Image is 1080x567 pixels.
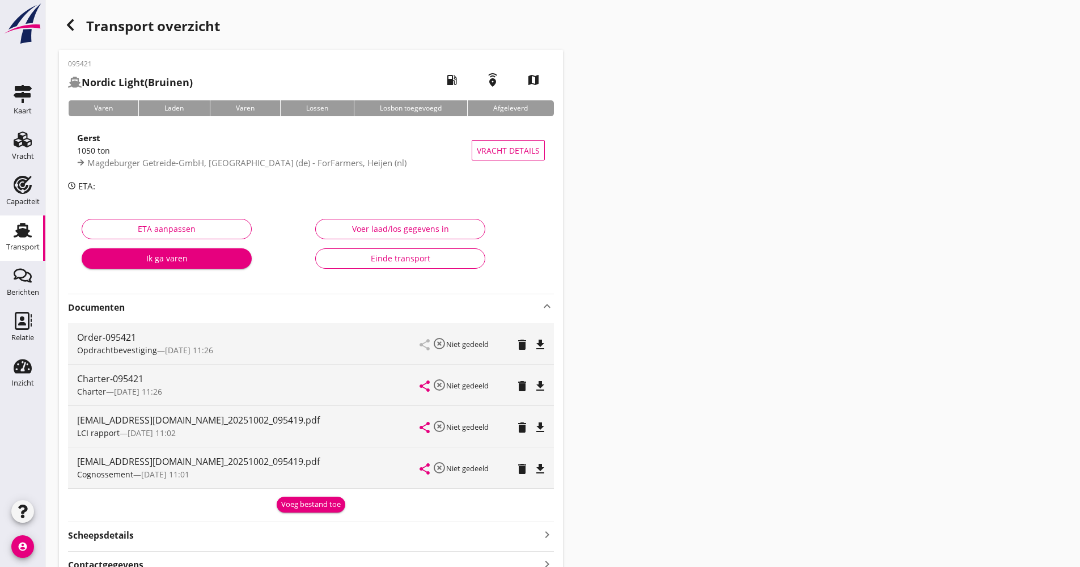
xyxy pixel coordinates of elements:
[77,413,420,427] div: [EMAIL_ADDRESS][DOMAIN_NAME]_20251002_095419.pdf
[68,125,554,175] a: Gerst1050 tonMagdeburger Getreide-GmbH, [GEOGRAPHIC_DATA] (de) - ForFarmers, Heijen (nl)Vracht de...
[165,345,213,356] span: [DATE] 11:26
[91,223,242,235] div: ETA aanpassen
[433,337,446,350] i: highlight_off
[77,132,100,143] strong: Gerst
[467,100,553,116] div: Afgeleverd
[2,3,43,45] img: logo-small.a267ee39.svg
[325,223,476,235] div: Voer laad/los gegevens in
[77,428,120,438] span: LCI rapport
[68,529,134,542] strong: Scheepsdetails
[533,338,547,352] i: file_download
[59,14,563,41] div: Transport overzicht
[87,157,406,168] span: Magdeburger Getreide-GmbH, [GEOGRAPHIC_DATA] (de) - ForFarmers, Heijen (nl)
[77,386,420,397] div: —
[11,334,34,341] div: Relatie
[77,455,420,468] div: [EMAIL_ADDRESS][DOMAIN_NAME]_20251002_095419.pdf
[77,372,420,386] div: Charter-095421
[433,461,446,475] i: highlight_off
[472,140,545,160] button: Vracht details
[6,198,40,205] div: Capaciteit
[540,527,554,542] i: keyboard_arrow_right
[77,427,420,439] div: —
[14,107,32,115] div: Kaart
[477,145,540,156] span: Vracht details
[433,420,446,433] i: highlight_off
[436,64,468,96] i: local_gas_station
[77,344,420,356] div: —
[354,100,467,116] div: Losbon toegevoegd
[518,64,549,96] i: map
[138,100,209,116] div: Laden
[210,100,280,116] div: Varen
[128,428,176,438] span: [DATE] 11:02
[446,422,489,432] small: Niet gedeeld
[515,421,529,434] i: delete
[315,219,485,239] button: Voer laad/los gegevens in
[68,59,193,69] p: 095421
[77,468,420,480] div: —
[77,331,420,344] div: Order-095421
[533,462,547,476] i: file_download
[325,252,476,264] div: Einde transport
[477,64,509,96] i: emergency_share
[77,469,133,480] span: Cognossement
[77,386,106,397] span: Charter
[418,379,431,393] i: share
[533,379,547,393] i: file_download
[418,421,431,434] i: share
[114,386,162,397] span: [DATE] 11:26
[68,100,138,116] div: Varen
[540,299,554,313] i: keyboard_arrow_up
[12,153,34,160] div: Vracht
[141,469,189,480] span: [DATE] 11:01
[515,462,529,476] i: delete
[281,499,341,510] div: Voeg bestand toe
[433,378,446,392] i: highlight_off
[277,497,345,513] button: Voeg bestand toe
[77,145,472,156] div: 1050 ton
[77,345,157,356] span: Opdrachtbevestiging
[82,219,252,239] button: ETA aanpassen
[6,243,40,251] div: Transport
[11,379,34,387] div: Inzicht
[315,248,485,269] button: Einde transport
[515,338,529,352] i: delete
[68,75,193,90] h2: (Bruinen)
[7,289,39,296] div: Berichten
[418,462,431,476] i: share
[82,75,145,89] strong: Nordic Light
[91,252,243,264] div: Ik ga varen
[533,421,547,434] i: file_download
[446,339,489,349] small: Niet gedeeld
[78,180,95,192] span: ETA:
[11,535,34,558] i: account_circle
[446,463,489,473] small: Niet gedeeld
[280,100,354,116] div: Lossen
[82,248,252,269] button: Ik ga varen
[446,380,489,391] small: Niet gedeeld
[68,301,540,314] strong: Documenten
[515,379,529,393] i: delete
